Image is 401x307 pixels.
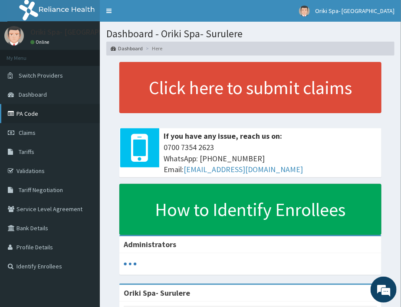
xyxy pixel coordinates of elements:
span: Tariff Negotiation [19,186,63,194]
h1: Dashboard - Oriki Spa- Surulere [106,28,394,39]
strong: Oriki Spa- Surulere [124,288,190,298]
span: Claims [19,129,36,137]
li: Here [144,45,162,52]
span: 0700 7354 2623 WhatsApp: [PHONE_NUMBER] Email: [164,142,377,175]
p: Oriki Spa- [GEOGRAPHIC_DATA] [30,28,136,36]
a: Click here to submit claims [119,62,381,113]
a: How to Identify Enrollees [119,184,381,235]
span: Tariffs [19,148,34,156]
span: Switch Providers [19,72,63,79]
span: Dashboard [19,91,47,98]
b: Administrators [124,239,176,249]
b: If you have any issue, reach us on: [164,131,282,141]
img: User Image [299,6,310,16]
a: [EMAIL_ADDRESS][DOMAIN_NAME] [184,164,303,174]
a: Dashboard [111,45,143,52]
a: Online [30,39,51,45]
img: User Image [4,26,24,46]
svg: audio-loading [124,258,137,271]
span: Oriki Spa- [GEOGRAPHIC_DATA] [315,7,394,15]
